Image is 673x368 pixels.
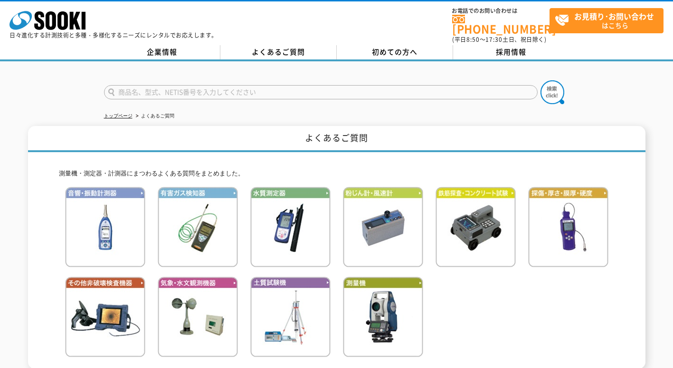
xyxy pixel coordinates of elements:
h1: よくあるご質問 [28,126,645,152]
a: よくあるご質問 [220,45,337,59]
a: 企業情報 [104,45,220,59]
img: 水質測定器 [250,187,331,267]
span: (平日 ～ 土日、祝日除く) [452,35,546,44]
img: 有害ガス検知器 [158,187,238,267]
img: 気象・水文観測機器 [158,277,238,357]
span: はこちら [555,9,663,32]
p: 日々進化する計測技術と多種・多様化するニーズにレンタルでお応えします。 [9,32,218,38]
a: トップページ [104,113,133,118]
img: その他非破壊検査機器 [65,277,145,357]
img: btn_search.png [540,80,564,104]
a: 初めての方へ [337,45,453,59]
img: 鉄筋検査・コンクリート試験 [436,187,516,267]
span: 17:30 [485,35,502,44]
span: お電話でのお問い合わせは [452,8,550,14]
img: 粉じん計・風速計 [343,187,423,267]
span: 初めての方へ [372,47,417,57]
strong: お見積り･お問い合わせ [574,10,654,22]
img: 探傷・厚さ・膜厚・硬度 [528,187,608,267]
a: [PHONE_NUMBER] [452,15,550,34]
a: 採用情報 [453,45,569,59]
img: 音響・振動計測器 [65,187,145,267]
img: 土質試験機 [250,277,331,357]
li: よくあるご質問 [134,111,174,121]
input: 商品名、型式、NETIS番号を入力してください [104,85,538,99]
p: 測量機・測定器・計測器にまつわるよくある質問をまとめました。 [59,169,615,179]
span: 8:50 [466,35,480,44]
a: お見積り･お問い合わせはこちら [550,8,664,33]
img: 測量機 [343,277,423,357]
